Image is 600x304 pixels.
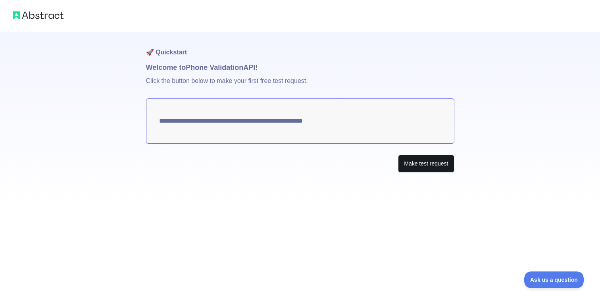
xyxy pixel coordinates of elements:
p: Click the button below to make your first free test request. [146,73,454,98]
h1: Welcome to Phone Validation API! [146,62,454,73]
h1: 🚀 Quickstart [146,32,454,62]
img: Abstract logo [13,10,63,21]
button: Make test request [398,155,454,173]
iframe: Toggle Customer Support [524,271,584,288]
